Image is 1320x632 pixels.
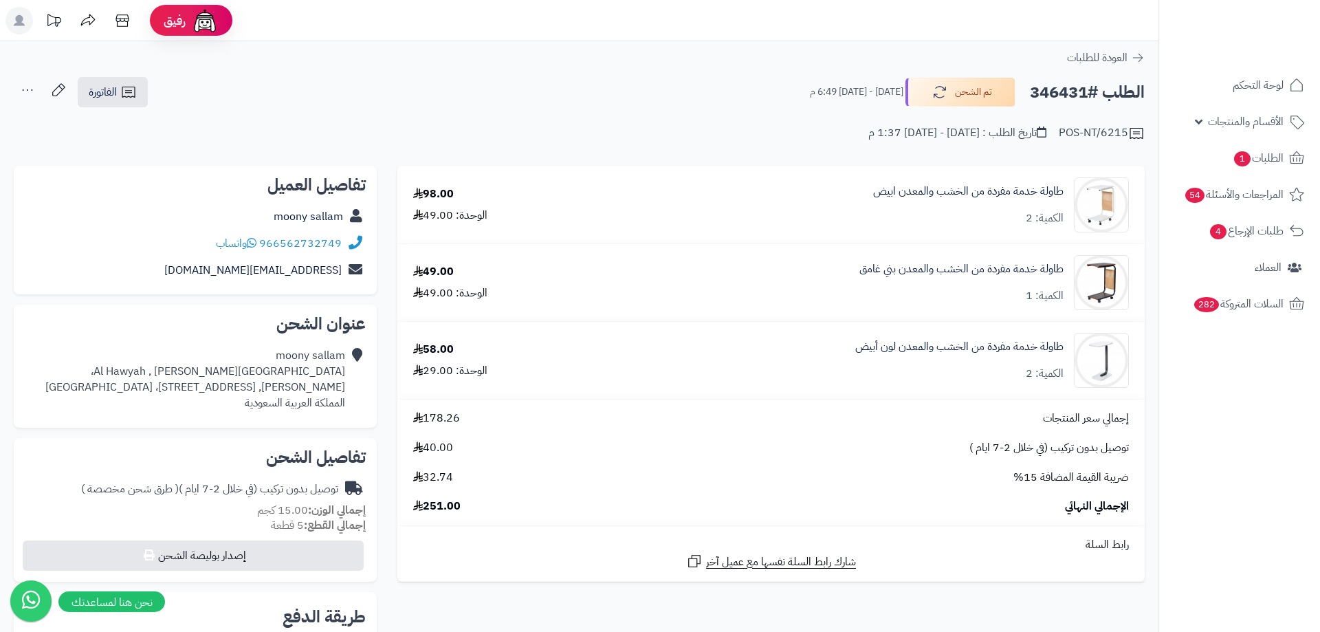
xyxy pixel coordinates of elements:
[257,502,366,519] small: 15.00 كجم
[1193,294,1284,314] span: السلات المتروكة
[1075,333,1128,388] img: 1735575541-110108010255-90x90.jpg
[1226,37,1307,66] img: logo-2.png
[1065,499,1129,514] span: الإجمالي النهائي
[859,261,1064,277] a: طاولة خدمة مفردة من الخشب والمعدن بني غامق
[78,77,148,107] a: الفاتورة
[1184,185,1284,204] span: المراجعات والأسئلة
[905,78,1015,107] button: تم الشحن
[403,537,1139,553] div: رابط السلة
[413,363,487,379] div: الوحدة: 29.00
[1167,287,1312,320] a: السلات المتروكة282
[25,177,366,193] h2: تفاصيل العميل
[191,7,219,34] img: ai-face.png
[304,517,366,534] strong: إجمالي القطع:
[413,440,453,456] span: 40.00
[164,262,342,279] a: [EMAIL_ADDRESS][DOMAIN_NAME]
[81,481,338,497] div: توصيل بدون تركيب (في خلال 2-7 ايام )
[1233,149,1284,168] span: الطلبات
[1075,255,1128,310] img: 1716217485-110108010158-90x90.jpg
[413,264,454,280] div: 49.00
[868,125,1046,141] div: تاريخ الطلب : [DATE] - [DATE] 1:37 م
[1043,411,1129,426] span: إجمالي سعر المنتجات
[1075,177,1128,232] img: 1716217393-110108010159-90x90.jpg
[706,554,856,570] span: شارك رابط السلة نفسها مع عميل آخر
[413,208,487,224] div: الوحدة: 49.00
[1208,112,1284,131] span: الأقسام والمنتجات
[1026,366,1064,382] div: الكمية: 2
[413,342,454,358] div: 58.00
[969,440,1129,456] span: توصيل بدون تركيب (في خلال 2-7 ايام )
[81,481,179,497] span: ( طرق شحن مخصصة )
[1255,258,1281,277] span: العملاء
[1210,224,1226,239] span: 4
[1185,188,1204,203] span: 54
[1167,251,1312,284] a: العملاء
[873,184,1064,199] a: طاولة خدمة مفردة من الخشب والمعدن ابيض
[413,411,460,426] span: 178.26
[216,235,256,252] a: واتساب
[413,186,454,202] div: 98.00
[1167,142,1312,175] a: الطلبات1
[1013,470,1129,486] span: ضريبة القيمة المضافة 15%
[413,499,461,514] span: 251.00
[1067,50,1127,66] span: العودة للطلبات
[1026,210,1064,226] div: الكمية: 2
[1209,221,1284,241] span: طلبات الإرجاع
[855,339,1064,355] a: طاولة خدمة مفردة من الخشب والمعدن لون أبيض
[1167,215,1312,248] a: طلبات الإرجاع4
[23,541,364,571] button: إصدار بوليصة الشحن
[45,348,345,411] div: moony sallam Al Hawyah , [PERSON_NAME][GEOGRAPHIC_DATA]، [PERSON_NAME], [STREET_ADDRESS]، [GEOGRA...
[1059,125,1145,142] div: POS-NT/6215
[1167,69,1312,102] a: لوحة التحكم
[1233,76,1284,95] span: لوحة التحكم
[164,12,186,29] span: رفيق
[1026,288,1064,304] div: الكمية: 1
[274,208,343,225] a: moony sallam
[1067,50,1145,66] a: العودة للطلبات
[413,470,453,486] span: 32.74
[413,285,487,301] div: الوحدة: 49.00
[1194,297,1219,312] span: 282
[25,449,366,466] h2: تفاصيل الشحن
[259,235,342,252] a: 966562732749
[810,85,903,99] small: [DATE] - [DATE] 6:49 م
[89,84,117,100] span: الفاتورة
[1167,178,1312,211] a: المراجعات والأسئلة54
[271,517,366,534] small: 5 قطعة
[283,609,366,625] h2: طريقة الدفع
[308,502,366,519] strong: إجمالي الوزن:
[1234,151,1251,166] span: 1
[686,553,856,570] a: شارك رابط السلة نفسها مع عميل آخر
[25,316,366,332] h2: عنوان الشحن
[1030,78,1145,107] h2: الطلب #346431
[36,7,71,38] a: تحديثات المنصة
